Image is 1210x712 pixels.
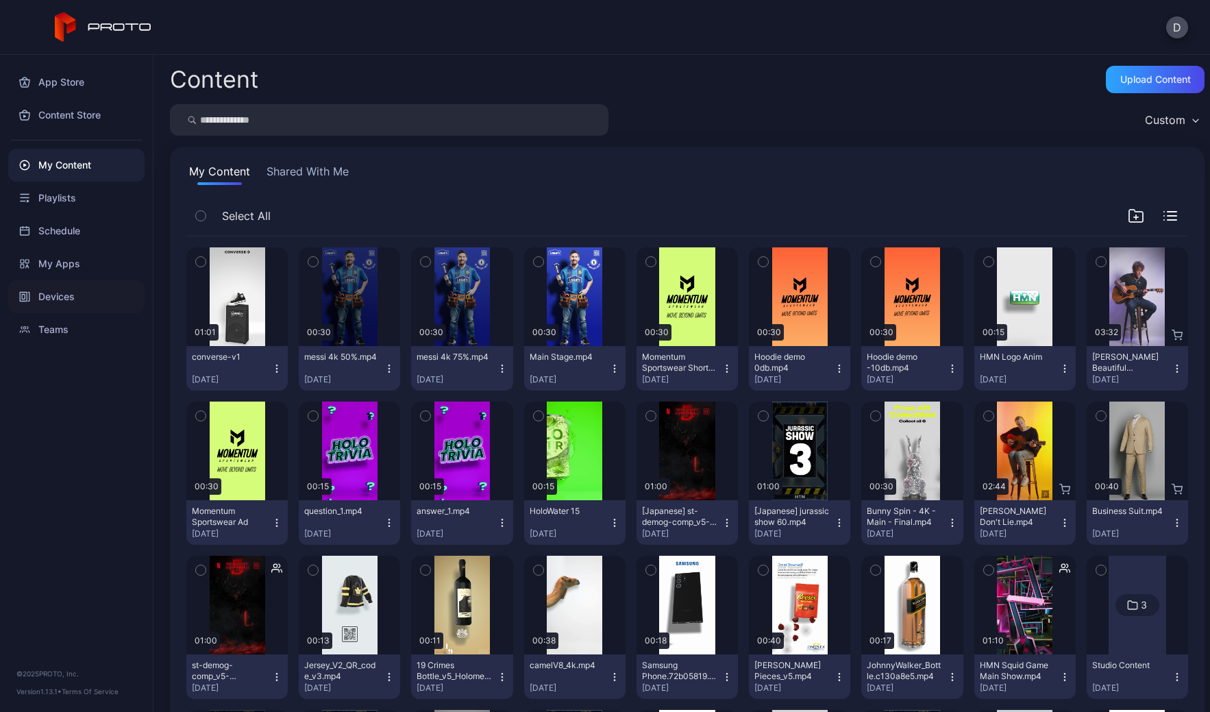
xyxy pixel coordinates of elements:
[304,506,380,517] div: question_1.mp4
[192,506,267,528] div: Momentum Sportswear Ad
[754,506,830,528] div: [Japanese] jurassic show 60.mp4
[530,374,609,385] div: [DATE]
[186,346,288,391] button: converse-v1[DATE]
[299,654,400,699] button: Jersey_V2_QR_code_v3.mp4[DATE]
[524,346,626,391] button: Main Stage.mp4[DATE]
[754,352,830,373] div: Hoodie demo 0db.mp4
[642,528,721,539] div: [DATE]
[749,346,850,391] button: Hoodie demo 0db.mp4[DATE]
[222,208,271,224] span: Select All
[974,346,1076,391] button: HMN Logo Anim[DATE]
[530,660,605,671] div: camelV8_4k.mp4
[62,687,119,696] a: Terms Of Service
[1092,374,1172,385] div: [DATE]
[8,214,145,247] div: Schedule
[304,352,380,363] div: messi 4k 50%.mp4
[861,500,963,545] button: Bunny Spin - 4K - Main - Final.mp4[DATE]
[417,683,496,693] div: [DATE]
[867,683,946,693] div: [DATE]
[1087,500,1188,545] button: Business Suit.mp4[DATE]
[1092,506,1168,517] div: Business Suit.mp4
[1145,113,1185,127] div: Custom
[16,687,62,696] span: Version 1.13.1 •
[299,500,400,545] button: question_1.mp4[DATE]
[974,654,1076,699] button: HMN Squid Game Main Show.mp4[DATE]
[192,660,267,682] div: st-demog-comp_v5-VO_1(1).mp4
[530,683,609,693] div: [DATE]
[1092,683,1172,693] div: [DATE]
[980,352,1055,363] div: HMN Logo Anim
[417,660,492,682] div: 19 Crimes Bottle_v5_Holomedia.mp4
[642,660,717,682] div: Samsung Phone.72b05819.mp4
[304,683,384,693] div: [DATE]
[186,500,288,545] button: Momentum Sportswear Ad[DATE]
[417,374,496,385] div: [DATE]
[980,374,1059,385] div: [DATE]
[8,247,145,280] a: My Apps
[980,660,1055,682] div: HMN Squid Game Main Show.mp4
[867,660,942,682] div: JohnnyWalker_Bottle.c130a8e5.mp4
[637,346,738,391] button: Momentum Sportswear Shorts -10db.mp4[DATE]
[8,66,145,99] a: App Store
[264,163,351,185] button: Shared With Me
[861,346,963,391] button: Hoodie demo -10db.mp4[DATE]
[1120,74,1191,85] div: Upload Content
[186,163,253,185] button: My Content
[861,654,963,699] button: JohnnyWalker_Bottle.c130a8e5.mp4[DATE]
[642,683,721,693] div: [DATE]
[417,352,492,363] div: messi 4k 75%.mp4
[1138,104,1205,136] button: Custom
[637,500,738,545] button: [Japanese] st-demog-comp_v5-VO_1(1).mp4[DATE]
[642,506,717,528] div: [Japanese] st-demog-comp_v5-VO_1(1).mp4
[304,660,380,682] div: Jersey_V2_QR_code_v3.mp4
[1166,16,1188,38] button: D
[192,374,271,385] div: [DATE]
[192,683,271,693] div: [DATE]
[411,500,513,545] button: answer_1.mp4[DATE]
[8,280,145,313] a: Devices
[1106,66,1205,93] button: Upload Content
[754,374,834,385] div: [DATE]
[411,346,513,391] button: messi 4k 75%.mp4[DATE]
[1087,346,1188,391] button: [PERSON_NAME] Beautiful Disaster.mp4[DATE]
[530,352,605,363] div: Main Stage.mp4
[299,346,400,391] button: messi 4k 50%.mp4[DATE]
[411,654,513,699] button: 19 Crimes Bottle_v5_Holomedia.mp4[DATE]
[186,654,288,699] button: st-demog-comp_v5-VO_1(1).mp4[DATE]
[867,528,946,539] div: [DATE]
[867,374,946,385] div: [DATE]
[749,654,850,699] button: [PERSON_NAME] Pieces_v5.mp4[DATE]
[1141,599,1147,611] div: 3
[754,683,834,693] div: [DATE]
[417,506,492,517] div: answer_1.mp4
[192,352,267,363] div: converse-v1
[980,506,1055,528] div: Ryan Pollie's Don't Lie.mp4
[980,683,1059,693] div: [DATE]
[8,99,145,132] a: Content Store
[524,500,626,545] button: HoloWater 15[DATE]
[170,68,258,91] div: Content
[8,313,145,346] div: Teams
[642,374,721,385] div: [DATE]
[530,506,605,517] div: HoloWater 15
[867,506,942,528] div: Bunny Spin - 4K - Main - Final.mp4
[8,182,145,214] a: Playlists
[8,149,145,182] div: My Content
[530,528,609,539] div: [DATE]
[980,528,1059,539] div: [DATE]
[192,528,271,539] div: [DATE]
[524,654,626,699] button: camelV8_4k.mp4[DATE]
[754,528,834,539] div: [DATE]
[642,352,717,373] div: Momentum Sportswear Shorts -10db.mp4
[1092,528,1172,539] div: [DATE]
[417,528,496,539] div: [DATE]
[974,500,1076,545] button: [PERSON_NAME] Don't Lie.mp4[DATE]
[304,374,384,385] div: [DATE]
[304,528,384,539] div: [DATE]
[1087,654,1188,699] button: Studio Content[DATE]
